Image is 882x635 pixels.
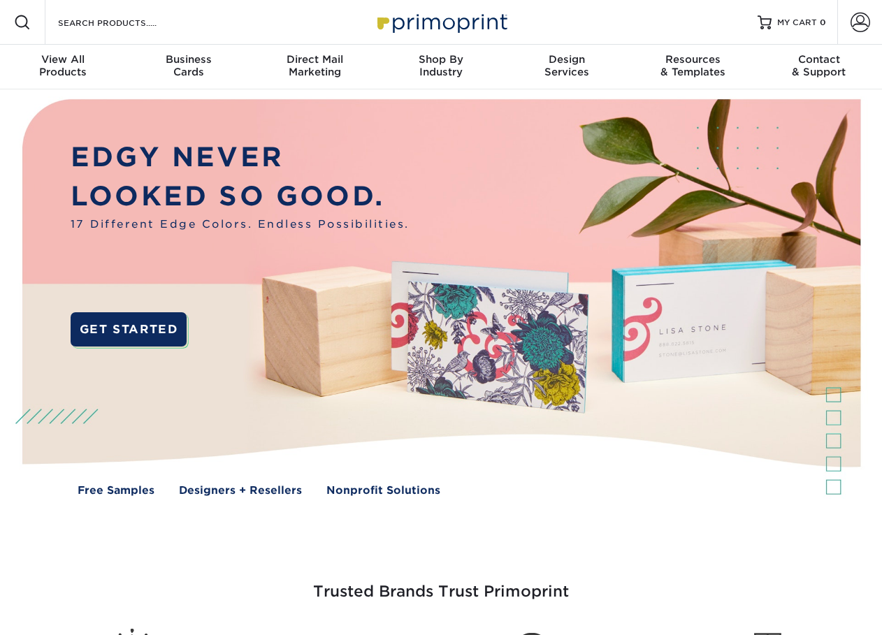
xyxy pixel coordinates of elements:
[71,177,410,217] p: LOOKED SO GOOD.
[371,7,511,37] img: Primoprint
[252,53,378,78] div: Marketing
[252,45,378,89] a: Direct MailMarketing
[126,53,252,66] span: Business
[378,53,504,78] div: Industry
[32,549,850,618] h3: Trusted Brands Trust Primoprint
[504,45,630,89] a: DesignServices
[78,483,154,499] a: Free Samples
[126,53,252,78] div: Cards
[326,483,440,499] a: Nonprofit Solutions
[630,45,756,89] a: Resources& Templates
[630,53,756,78] div: & Templates
[504,53,630,78] div: Services
[504,53,630,66] span: Design
[71,138,410,177] p: EDGY NEVER
[756,45,882,89] a: Contact& Support
[756,53,882,66] span: Contact
[777,17,817,29] span: MY CART
[378,53,504,66] span: Shop By
[630,53,756,66] span: Resources
[71,312,187,347] a: GET STARTED
[756,53,882,78] div: & Support
[57,14,193,31] input: SEARCH PRODUCTS.....
[126,45,252,89] a: BusinessCards
[71,217,410,233] span: 17 Different Edge Colors. Endless Possibilities.
[820,17,826,27] span: 0
[378,45,504,89] a: Shop ByIndustry
[252,53,378,66] span: Direct Mail
[179,483,302,499] a: Designers + Resellers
